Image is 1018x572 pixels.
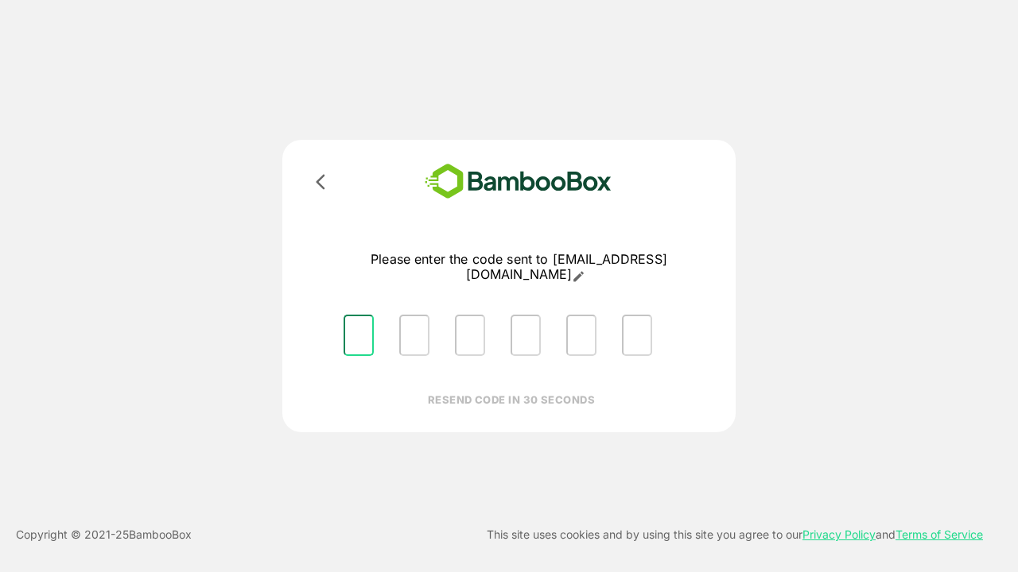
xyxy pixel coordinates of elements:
input: Please enter OTP character 5 [566,315,596,356]
input: Please enter OTP character 2 [399,315,429,356]
p: This site uses cookies and by using this site you agree to our and [487,525,983,544]
input: Please enter OTP character 6 [622,315,652,356]
input: Please enter OTP character 1 [344,315,374,356]
input: Please enter OTP character 3 [455,315,485,356]
a: Terms of Service [896,528,983,541]
p: Copyright © 2021- 25 BambooBox [16,525,192,544]
p: Please enter the code sent to [EMAIL_ADDRESS][DOMAIN_NAME] [331,252,707,283]
img: bamboobox [402,159,635,204]
a: Privacy Policy [802,528,876,541]
input: Please enter OTP character 4 [511,315,541,356]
